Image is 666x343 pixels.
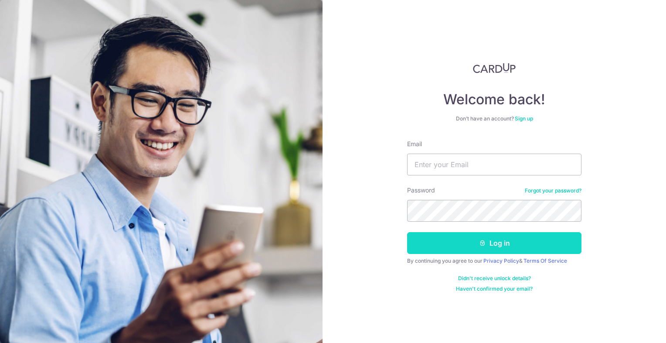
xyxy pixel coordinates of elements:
[473,63,516,73] img: CardUp Logo
[407,140,422,148] label: Email
[523,257,567,264] a: Terms Of Service
[407,115,581,122] div: Don’t have an account?
[458,275,531,282] a: Didn't receive unlock details?
[525,187,581,194] a: Forgot your password?
[407,257,581,264] div: By continuing you agree to our &
[515,115,533,122] a: Sign up
[407,186,435,195] label: Password
[456,285,533,292] a: Haven't confirmed your email?
[407,154,581,175] input: Enter your Email
[407,232,581,254] button: Log in
[407,91,581,108] h4: Welcome back!
[483,257,519,264] a: Privacy Policy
